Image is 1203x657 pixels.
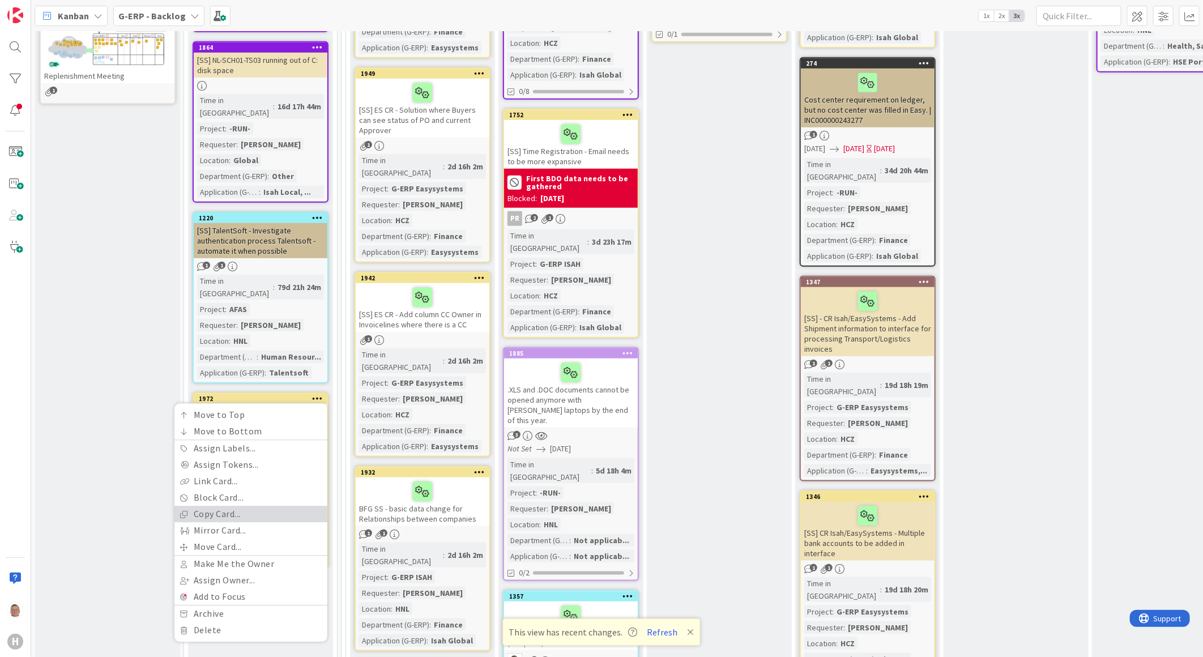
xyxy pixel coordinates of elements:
[804,621,843,634] div: Requester
[882,379,931,391] div: 19d 18h 19m
[507,258,535,270] div: Project
[507,53,578,65] div: Department (G-ERP)
[359,41,426,54] div: Application (G-ERP)
[273,281,275,293] span: :
[874,143,895,155] div: [DATE]
[513,431,521,438] span: 3
[431,25,466,38] div: Finance
[429,424,431,437] span: :
[443,160,445,173] span: :
[199,214,327,222] div: 1220
[194,42,327,53] div: 1864
[834,401,911,413] div: G-ERP Easysystems
[359,587,398,599] div: Requester
[275,100,324,113] div: 16d 17h 44m
[236,138,238,151] span: :
[804,186,832,199] div: Project
[387,182,389,195] span: :
[359,543,443,568] div: Time in [GEOGRAPHIC_DATA]
[504,110,638,120] div: 1752
[578,305,579,318] span: :
[174,506,327,523] a: Copy Card...
[355,466,490,651] a: 1932BFG SS - basic data change for Relationships between companiesTime in [GEOGRAPHIC_DATA]:2d 16...
[504,348,638,428] div: 1885.XLS and .DOC documents cannot be opened anymore with [PERSON_NAME] laptops by the end of thi...
[804,433,836,445] div: Location
[550,443,571,455] span: [DATE]
[275,281,324,293] div: 79d 21h 24m
[804,605,832,618] div: Project
[547,502,548,515] span: :
[259,186,261,198] span: :
[359,393,398,405] div: Requester
[273,100,275,113] span: :
[548,274,614,286] div: [PERSON_NAME]
[504,601,638,650] div: Global Incident improvement (Template)
[1036,6,1121,26] input: Quick Filter...
[845,202,911,215] div: [PERSON_NAME]
[832,605,834,618] span: :
[194,394,327,404] div: 1972Move to TopMove to BottomAssign Labels...Assign Tokens...Link Card...Block Card...Copy Card.....
[800,57,936,267] a: 274Cost center requirement on ledger, but no cost center was filled in Easy. | INC000000243277[DA...
[866,464,868,477] span: :
[804,449,874,461] div: Department (G-ERP)
[503,347,639,581] a: 1885.XLS and .DOC documents cannot be opened anymore with [PERSON_NAME] laptops by the end of thi...
[174,441,327,457] a: Assign Labels...
[531,214,538,221] span: 2
[269,170,297,182] div: Other
[197,138,236,151] div: Requester
[356,477,489,526] div: BFG SS - basic data change for Relationships between companies
[507,37,539,49] div: Location
[426,440,428,453] span: :
[445,160,486,173] div: 2d 16h 2m
[359,246,426,258] div: Application (G-ERP)
[225,303,227,315] span: :
[810,360,817,367] span: 1
[359,25,429,38] div: Department (G-ERP)
[361,70,489,78] div: 1949
[50,87,57,94] span: 1
[445,355,486,367] div: 2d 16h 2m
[577,69,624,81] div: Isah Global
[428,440,481,453] div: Easysystems
[265,366,266,379] span: :
[504,359,638,428] div: .XLS and .DOC documents cannot be opened anymore with [PERSON_NAME] laptops by the end of this year.
[7,602,23,618] img: lD
[426,246,428,258] span: :
[391,408,393,421] span: :
[174,606,327,622] a: Archive
[400,587,466,599] div: [PERSON_NAME]
[810,564,817,571] span: 1
[197,335,229,347] div: Location
[593,464,634,477] div: 5d 18h 4m
[193,212,329,383] a: 1220[SS] TalentSoft - Investigate authentication process Talentsoft - automate it when possibleTi...
[804,401,832,413] div: Project
[535,487,537,499] span: :
[579,53,614,65] div: Finance
[391,603,393,615] span: :
[806,278,935,286] div: 1347
[537,258,583,270] div: G-ERP ISAH
[834,605,911,618] div: G-ERP Easysystems
[227,122,253,135] div: -RUN-
[577,321,624,334] div: Isah Global
[355,272,490,457] a: 1942[SS] ES CR - Add column CC Owner in Invoicelines where there is a CCTime in [GEOGRAPHIC_DATA]...
[218,262,225,269] span: 1
[507,321,575,334] div: Application (G-ERP)
[806,493,935,501] div: 1346
[359,571,387,583] div: Project
[804,417,843,429] div: Requester
[804,143,825,155] span: [DATE]
[227,303,250,315] div: AFAS
[431,424,466,437] div: Finance
[834,186,860,199] div: -RUN-
[507,487,535,499] div: Project
[507,518,539,531] div: Location
[539,289,541,302] span: :
[804,464,866,477] div: Application (G-ERP)
[365,335,372,343] span: 1
[537,487,564,499] div: -RUN-
[507,229,587,254] div: Time in [GEOGRAPHIC_DATA]
[238,319,304,331] div: [PERSON_NAME]
[58,9,89,23] span: Kanban
[194,394,327,429] div: 1972Move to TopMove to BottomAssign Labels...Assign Tokens...Link Card...Block Card...Copy Card.....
